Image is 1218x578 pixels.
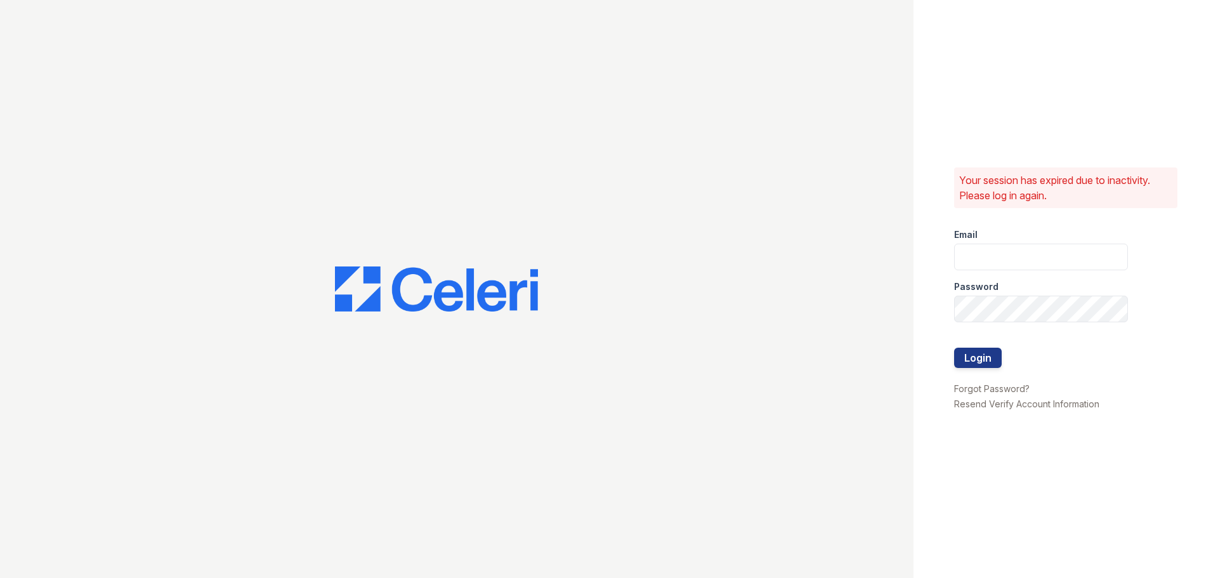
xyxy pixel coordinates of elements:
a: Forgot Password? [954,383,1030,394]
img: CE_Logo_Blue-a8612792a0a2168367f1c8372b55b34899dd931a85d93a1a3d3e32e68fde9ad4.png [335,266,538,312]
button: Login [954,348,1002,368]
p: Your session has expired due to inactivity. Please log in again. [959,173,1172,203]
a: Resend Verify Account Information [954,398,1099,409]
label: Email [954,228,978,241]
label: Password [954,280,999,293]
